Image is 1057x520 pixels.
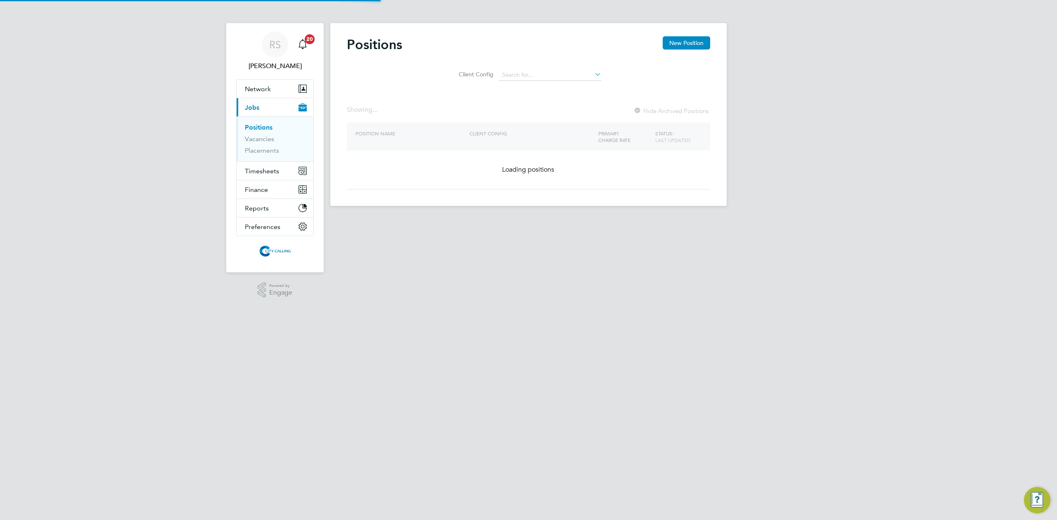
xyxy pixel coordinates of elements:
[237,116,313,161] div: Jobs
[633,107,709,115] label: Hide Archived Positions
[245,204,269,212] span: Reports
[456,71,493,78] label: Client Config
[236,61,314,71] span: Raje Saravanamuthu
[237,162,313,180] button: Timesheets
[347,106,379,114] div: Showing
[237,98,313,116] button: Jobs
[663,36,710,50] button: New Position
[1024,487,1050,513] button: Engage Resource Center
[294,31,311,58] a: 20
[245,135,274,143] a: Vacancies
[237,199,313,217] button: Reports
[245,85,271,93] span: Network
[245,123,273,131] a: Positions
[237,217,313,236] button: Preferences
[347,36,402,53] h2: Positions
[372,106,377,114] span: ...
[269,282,292,289] span: Powered by
[226,23,324,272] nav: Main navigation
[237,180,313,199] button: Finance
[499,69,601,81] input: Search for...
[245,223,280,231] span: Preferences
[245,104,259,111] span: Jobs
[245,186,268,194] span: Finance
[236,244,314,258] a: Go to home page
[258,282,293,298] a: Powered byEngage
[237,80,313,98] button: Network
[269,39,281,50] span: RS
[245,167,279,175] span: Timesheets
[269,289,292,296] span: Engage
[257,244,293,258] img: citycalling-logo-retina.png
[236,31,314,71] a: RS[PERSON_NAME]
[245,147,279,154] a: Placements
[305,34,315,44] span: 20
